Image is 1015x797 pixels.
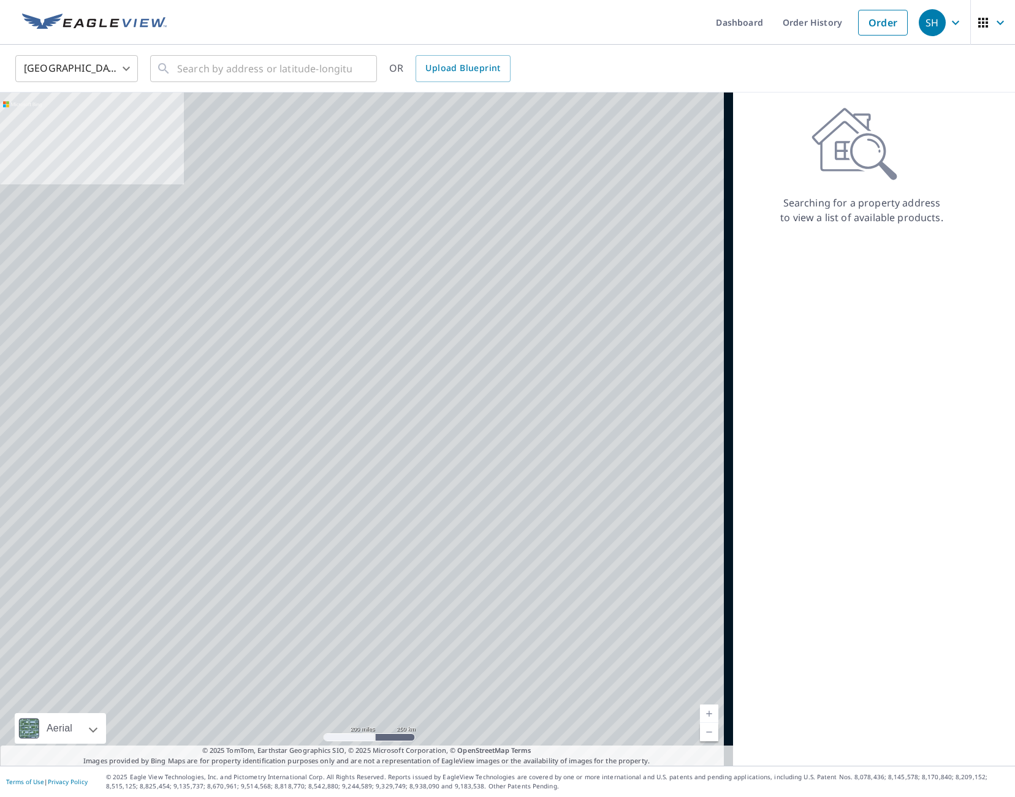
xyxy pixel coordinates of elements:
span: © 2025 TomTom, Earthstar Geographics SIO, © 2025 Microsoft Corporation, © [202,746,531,756]
a: Terms [511,746,531,755]
a: Terms of Use [6,777,44,786]
div: OR [389,55,511,82]
span: Upload Blueprint [425,61,500,76]
a: Current Level 5, Zoom Out [700,723,718,741]
input: Search by address or latitude-longitude [177,51,352,86]
p: Searching for a property address to view a list of available products. [780,195,944,225]
p: © 2025 Eagle View Technologies, Inc. and Pictometry International Corp. All Rights Reserved. Repo... [106,772,1009,791]
div: SH [919,9,946,36]
a: Current Level 5, Zoom In [700,704,718,723]
div: [GEOGRAPHIC_DATA] [15,51,138,86]
img: EV Logo [22,13,167,32]
div: Aerial [43,713,76,744]
a: Privacy Policy [48,777,88,786]
a: Upload Blueprint [416,55,510,82]
a: OpenStreetMap [457,746,509,755]
p: | [6,778,88,785]
div: Aerial [15,713,106,744]
a: Order [858,10,908,36]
